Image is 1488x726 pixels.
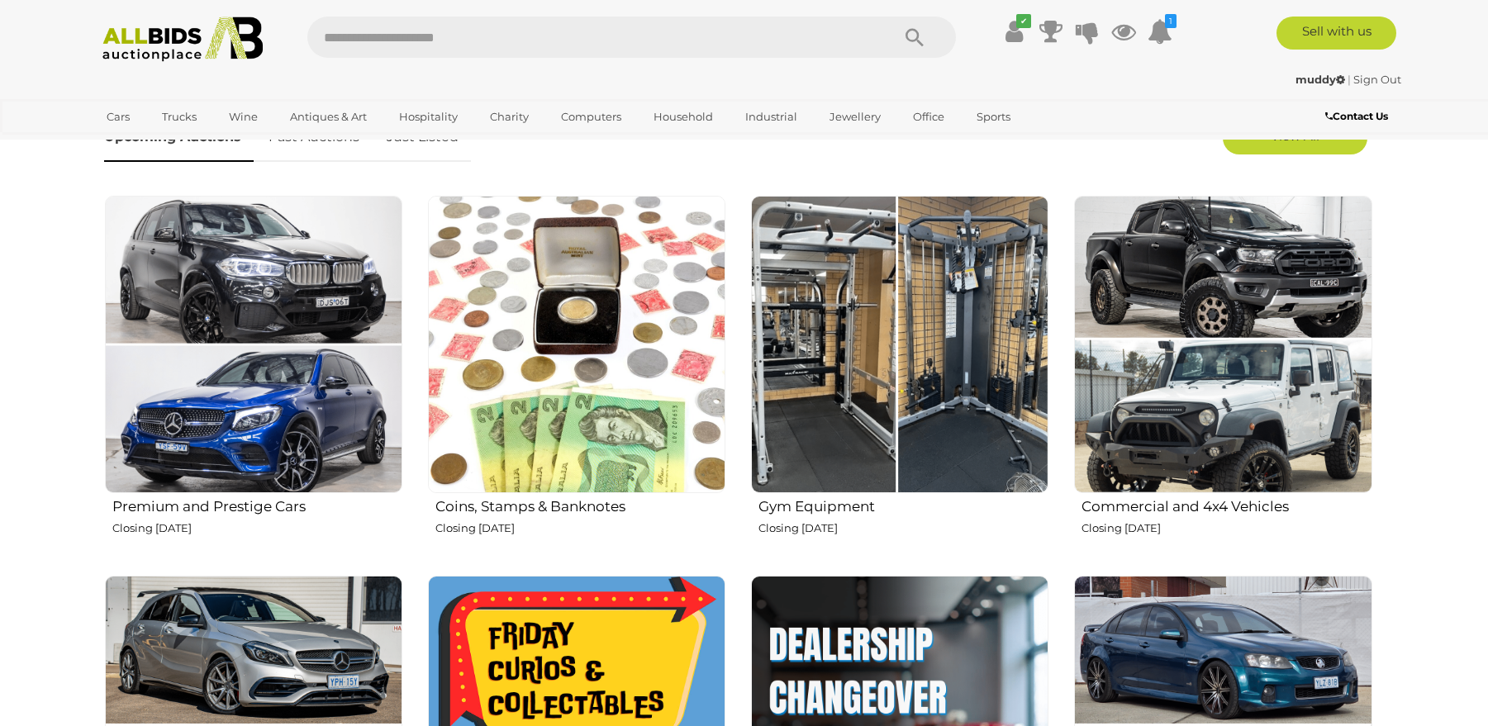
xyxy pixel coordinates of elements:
[902,103,955,130] a: Office
[1002,17,1027,46] a: ✔
[93,17,273,62] img: Allbids.com.au
[734,103,808,130] a: Industrial
[758,495,1048,515] h2: Gym Equipment
[550,103,632,130] a: Computers
[428,196,725,493] img: Coins, Stamps & Banknotes
[104,195,402,562] a: Premium and Prestige Cars Closing [DATE]
[1165,14,1177,28] i: 1
[1325,107,1392,126] a: Contact Us
[1353,73,1401,86] a: Sign Out
[1295,73,1345,86] strong: muddy
[96,130,235,158] a: [GEOGRAPHIC_DATA]
[427,195,725,562] a: Coins, Stamps & Banknotes Closing [DATE]
[112,519,402,538] p: Closing [DATE]
[1348,73,1351,86] span: |
[1295,73,1348,86] a: muddy
[1148,17,1172,46] a: 1
[479,103,540,130] a: Charity
[279,103,378,130] a: Antiques & Art
[873,17,956,58] button: Search
[966,103,1021,130] a: Sports
[1074,196,1372,493] img: Commercial and 4x4 Vehicles
[435,519,725,538] p: Closing [DATE]
[435,495,725,515] h2: Coins, Stamps & Banknotes
[1276,17,1396,50] a: Sell with us
[151,103,207,130] a: Trucks
[750,195,1048,562] a: Gym Equipment Closing [DATE]
[96,103,140,130] a: Cars
[751,196,1048,493] img: Gym Equipment
[112,495,402,515] h2: Premium and Prestige Cars
[218,103,269,130] a: Wine
[819,103,891,130] a: Jewellery
[388,103,468,130] a: Hospitality
[1325,110,1388,122] b: Contact Us
[758,519,1048,538] p: Closing [DATE]
[643,103,724,130] a: Household
[1082,495,1372,515] h2: Commercial and 4x4 Vehicles
[1016,14,1031,28] i: ✔
[105,196,402,493] img: Premium and Prestige Cars
[1073,195,1372,562] a: Commercial and 4x4 Vehicles Closing [DATE]
[1082,519,1372,538] p: Closing [DATE]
